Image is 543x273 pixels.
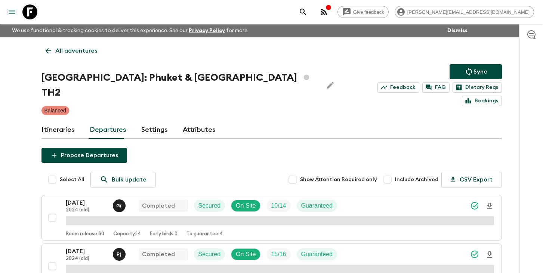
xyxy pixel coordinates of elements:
[141,121,168,139] a: Settings
[271,201,286,210] p: 10 / 14
[337,6,389,18] a: Give feedback
[266,200,290,212] div: Trip Fill
[41,148,127,163] button: Propose Departures
[142,201,175,210] p: Completed
[55,46,97,55] p: All adventures
[4,4,19,19] button: menu
[470,201,479,210] svg: Synced Successfully
[445,25,469,36] button: Dismiss
[300,176,377,183] span: Show Attention Required only
[66,256,107,262] p: 2024 (old)
[231,200,260,212] div: On Site
[183,121,216,139] a: Attributes
[66,247,107,256] p: [DATE]
[395,176,438,183] span: Include Archived
[485,250,494,259] svg: Download Onboarding
[150,231,178,237] p: Early birds: 0
[301,250,333,259] p: Guaranteed
[186,231,223,237] p: To guarantee: 4
[41,195,502,241] button: [DATE]2024 (old)Gong (Anon) RatanaphaisalCompletedSecuredOn SiteTrip FillGuaranteedRoom release:3...
[66,198,107,207] p: [DATE]
[271,250,286,259] p: 15 / 16
[189,28,225,33] a: Privacy Policy
[296,4,311,19] button: search adventures
[198,250,221,259] p: Secured
[236,201,256,210] p: On Site
[142,250,175,259] p: Completed
[349,9,388,15] span: Give feedback
[453,82,502,93] a: Dietary Reqs
[403,9,534,15] span: [PERSON_NAME][EMAIL_ADDRESS][DOMAIN_NAME]
[194,200,225,212] div: Secured
[470,250,479,259] svg: Synced Successfully
[301,201,333,210] p: Guaranteed
[236,250,256,259] p: On Site
[90,172,156,187] a: Bulk update
[41,70,317,100] h1: [GEOGRAPHIC_DATA]: Phuket & [GEOGRAPHIC_DATA] TH2
[9,24,252,37] p: We use functional & tracking cookies to deliver this experience. See our for more.
[473,67,487,76] p: Sync
[441,172,502,187] button: CSV Export
[113,250,127,256] span: Pooky (Thanaphan) Kerdyoo
[90,121,126,139] a: Departures
[66,231,104,237] p: Room release: 30
[198,201,221,210] p: Secured
[113,202,127,208] span: Gong (Anon) Ratanaphaisal
[41,121,75,139] a: Itineraries
[231,248,260,260] div: On Site
[450,64,502,79] button: Sync adventure departures to the booking engine
[377,82,419,93] a: Feedback
[462,96,502,106] a: Bookings
[60,176,84,183] span: Select All
[41,43,101,58] a: All adventures
[66,207,107,213] p: 2024 (old)
[113,231,141,237] p: Capacity: 14
[266,248,290,260] div: Trip Fill
[422,82,450,93] a: FAQ
[194,248,225,260] div: Secured
[112,175,146,184] p: Bulk update
[395,6,534,18] div: [PERSON_NAME][EMAIL_ADDRESS][DOMAIN_NAME]
[323,70,338,100] button: Edit Adventure Title
[485,202,494,211] svg: Download Onboarding
[44,107,66,114] p: Balanced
